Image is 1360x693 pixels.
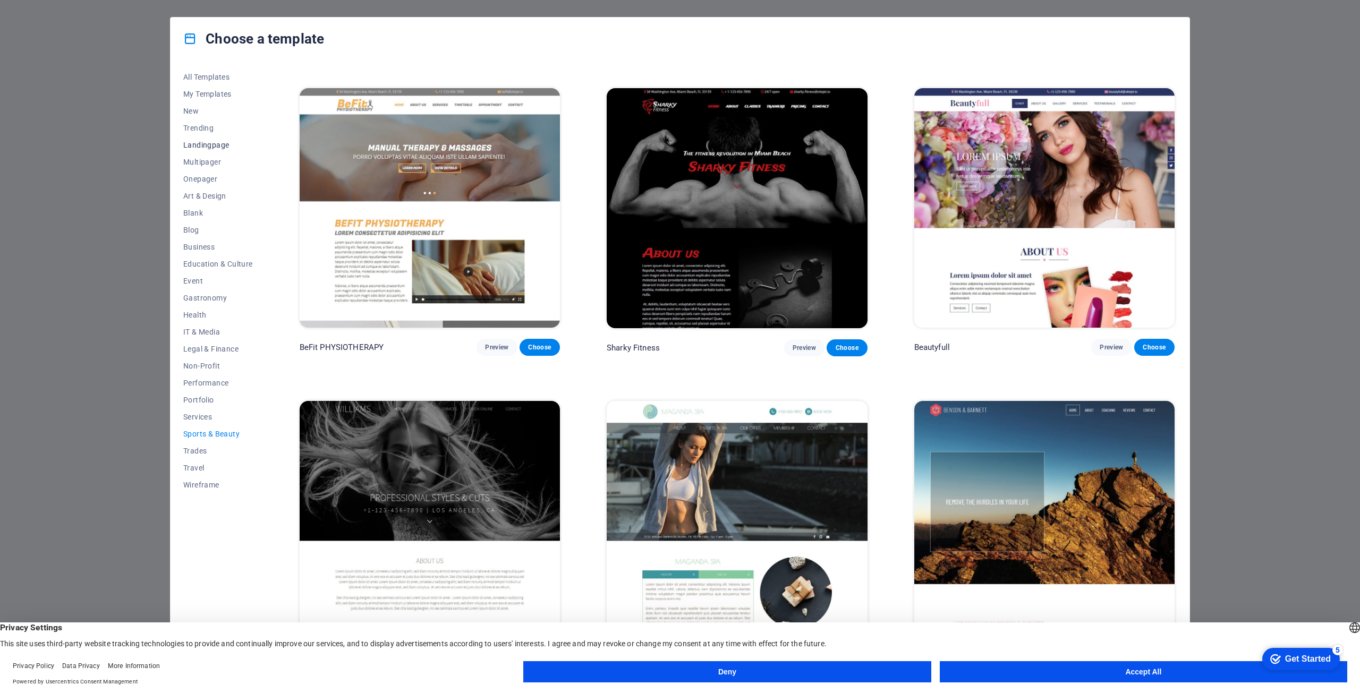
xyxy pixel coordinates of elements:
span: Blog [183,226,253,234]
span: Preview [1100,343,1123,352]
button: Services [183,408,253,425]
img: Sharky Fitness [607,88,867,328]
button: Gastronomy [183,289,253,306]
button: Choose [827,339,867,356]
button: Performance [183,374,253,391]
button: Blog [183,221,253,238]
span: Education & Culture [183,260,253,268]
span: Portfolio [183,396,253,404]
button: All Templates [183,69,253,85]
button: Trades [183,442,253,459]
span: Services [183,413,253,421]
span: Art & Design [183,192,253,200]
p: BeFit PHYSIOTHERAPY [300,342,384,353]
span: Health [183,311,253,319]
span: Non-Profit [183,362,253,370]
span: Choose [835,344,858,352]
button: Choose [520,339,560,356]
button: Event [183,272,253,289]
span: Travel [183,464,253,472]
button: Portfolio [183,391,253,408]
button: Onepager [183,170,253,187]
button: Landingpage [183,136,253,153]
button: Business [183,238,253,255]
button: Sports & Beauty [183,425,253,442]
button: Multipager [183,153,253,170]
button: Non-Profit [183,357,253,374]
p: Beautyfull [914,342,950,353]
span: Choose [528,343,551,352]
img: Williams [300,401,560,641]
span: Multipager [183,158,253,166]
div: 5 [79,2,89,13]
span: IT & Media [183,328,253,336]
span: Landingpage [183,141,253,149]
img: Benson & Barnett [914,401,1175,641]
button: My Templates [183,85,253,102]
span: Onepager [183,175,253,183]
button: Legal & Finance [183,340,253,357]
span: Performance [183,379,253,387]
button: Blank [183,204,253,221]
img: BeFit PHYSIOTHERAPY [300,88,560,328]
span: Choose [1143,343,1166,352]
span: Trades [183,447,253,455]
span: Wireframe [183,481,253,489]
button: Preview [1091,339,1132,356]
span: Blank [183,209,253,217]
button: Travel [183,459,253,476]
p: Sharky Fitness [607,343,660,353]
button: Preview [784,339,824,356]
button: IT & Media [183,323,253,340]
span: Trending [183,124,253,132]
button: Art & Design [183,187,253,204]
span: Event [183,277,253,285]
button: Health [183,306,253,323]
div: Get Started [31,12,77,21]
img: Maganda [607,401,867,641]
span: My Templates [183,90,253,98]
button: Choose [1134,339,1175,356]
span: Sports & Beauty [183,430,253,438]
button: Wireframe [183,476,253,493]
img: Beautyfull [914,88,1175,328]
span: Legal & Finance [183,345,253,353]
span: Preview [793,344,816,352]
button: New [183,102,253,119]
span: New [183,107,253,115]
div: Get Started 5 items remaining, 0% complete [8,5,86,28]
span: Preview [485,343,508,352]
span: Business [183,243,253,251]
button: Education & Culture [183,255,253,272]
span: All Templates [183,73,253,81]
span: Gastronomy [183,294,253,302]
button: Trending [183,119,253,136]
h4: Choose a template [183,30,324,47]
button: Preview [477,339,517,356]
